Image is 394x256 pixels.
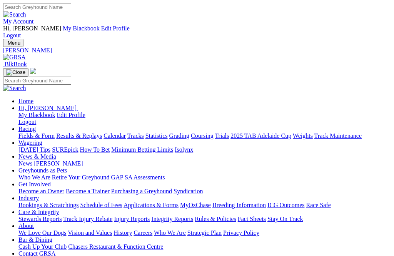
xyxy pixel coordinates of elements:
[80,202,122,208] a: Schedule of Fees
[18,243,67,250] a: Cash Up Your Club
[169,132,189,139] a: Grading
[3,68,28,77] button: Toggle navigation
[18,160,32,167] a: News
[238,216,266,222] a: Fact Sheets
[3,32,21,38] a: Logout
[18,188,64,194] a: Become an Owner
[18,105,78,111] a: Hi, [PERSON_NAME]
[3,39,23,47] button: Toggle navigation
[52,174,110,181] a: Retire Your Greyhound
[187,229,222,236] a: Strategic Plan
[175,146,193,153] a: Isolynx
[18,105,77,111] span: Hi, [PERSON_NAME]
[18,112,55,118] a: My Blackbook
[68,243,163,250] a: Chasers Restaurant & Function Centre
[3,25,61,32] span: Hi, [PERSON_NAME]
[3,11,26,18] img: Search
[63,216,112,222] a: Track Injury Rebate
[18,125,36,132] a: Racing
[191,132,214,139] a: Coursing
[18,174,391,181] div: Greyhounds as Pets
[180,202,211,208] a: MyOzChase
[18,132,391,139] div: Racing
[154,229,186,236] a: Who We Are
[104,132,126,139] a: Calendar
[114,229,132,236] a: History
[5,61,27,67] span: BlkBook
[56,132,102,139] a: Results & Replays
[18,153,56,160] a: News & Media
[3,85,26,92] img: Search
[18,229,391,236] div: About
[30,68,36,74] img: logo-grsa-white.png
[151,216,193,222] a: Integrity Reports
[18,229,66,236] a: We Love Our Dogs
[3,25,391,39] div: My Account
[18,119,36,125] a: Logout
[3,18,34,25] a: My Account
[174,188,203,194] a: Syndication
[66,188,110,194] a: Become a Trainer
[18,167,67,174] a: Greyhounds as Pets
[3,61,27,67] a: BlkBook
[18,146,391,153] div: Wagering
[145,132,168,139] a: Statistics
[18,216,391,223] div: Care & Integrity
[267,216,303,222] a: Stay On Track
[215,132,229,139] a: Trials
[18,188,391,195] div: Get Involved
[101,25,130,32] a: Edit Profile
[212,202,266,208] a: Breeding Information
[223,229,259,236] a: Privacy Policy
[267,202,304,208] a: ICG Outcomes
[18,236,52,243] a: Bar & Dining
[3,77,71,85] input: Search
[18,160,391,167] div: News & Media
[18,98,33,104] a: Home
[18,195,39,201] a: Industry
[114,216,150,222] a: Injury Reports
[3,54,26,61] img: GRSA
[52,146,78,153] a: SUREpick
[6,69,25,75] img: Close
[127,132,144,139] a: Tracks
[3,3,71,11] input: Search
[18,146,50,153] a: [DATE] Tips
[306,202,331,208] a: Race Safe
[57,112,85,118] a: Edit Profile
[230,132,291,139] a: 2025 TAB Adelaide Cup
[18,139,42,146] a: Wagering
[124,202,179,208] a: Applications & Forms
[314,132,362,139] a: Track Maintenance
[18,202,78,208] a: Bookings & Scratchings
[134,229,152,236] a: Careers
[111,146,173,153] a: Minimum Betting Limits
[68,229,112,236] a: Vision and Values
[80,146,110,153] a: How To Bet
[18,174,50,181] a: Who We Are
[111,174,165,181] a: GAP SA Assessments
[111,188,172,194] a: Purchasing a Greyhound
[34,160,83,167] a: [PERSON_NAME]
[195,216,236,222] a: Rules & Policies
[63,25,100,32] a: My Blackbook
[8,40,20,46] span: Menu
[18,202,391,209] div: Industry
[293,132,313,139] a: Weights
[18,216,62,222] a: Stewards Reports
[18,181,51,187] a: Get Involved
[18,209,59,215] a: Care & Integrity
[3,47,391,54] a: [PERSON_NAME]
[18,243,391,250] div: Bar & Dining
[18,112,391,125] div: Hi, [PERSON_NAME]
[18,132,55,139] a: Fields & Form
[18,223,34,229] a: About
